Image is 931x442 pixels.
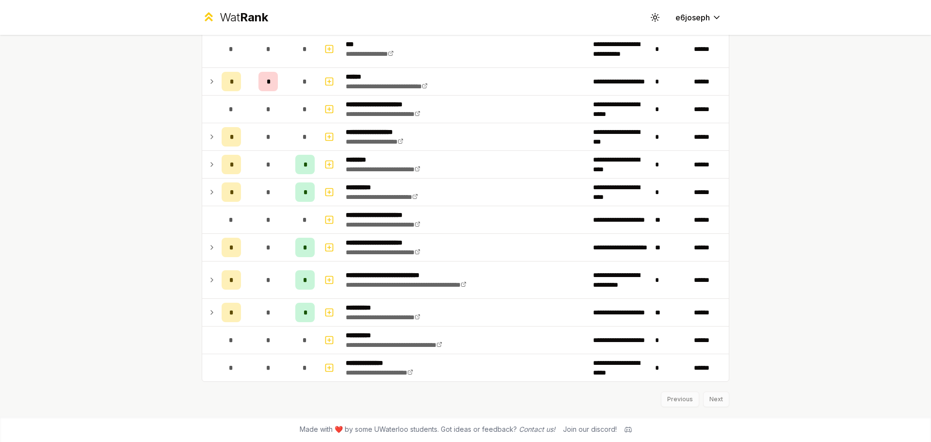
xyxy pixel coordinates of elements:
[668,9,729,26] button: e6joseph
[220,10,268,25] div: Wat
[240,10,268,24] span: Rank
[519,425,555,433] a: Contact us!
[300,425,555,434] span: Made with ❤️ by some UWaterloo students. Got ideas or feedback?
[675,12,710,23] span: e6joseph
[563,425,617,434] div: Join our discord!
[202,10,268,25] a: WatRank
